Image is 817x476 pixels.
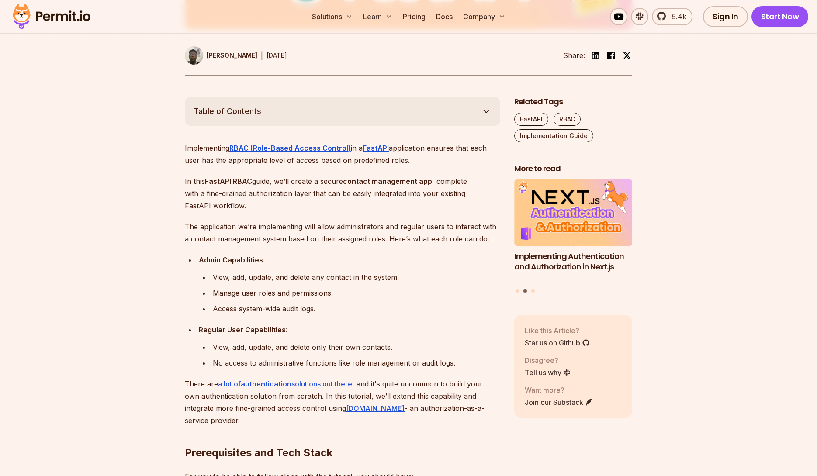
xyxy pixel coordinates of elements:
a: FastAPI [514,113,548,126]
button: Go to slide 1 [516,289,519,293]
button: Solutions [308,8,356,25]
img: linkedin [590,50,601,61]
button: Go to slide 3 [531,289,535,293]
div: No access to administrative functions like role management or audit logs. [213,357,500,369]
a: RBAC (Role-Based Access Control) [229,144,351,152]
div: Access system-wide audit logs. [213,303,500,315]
h2: Prerequisites and Tech Stack [185,411,500,460]
time: [DATE] [267,52,287,59]
p: There are , and it's quite uncommon to build your own authentication solution from scratch. In th... [185,378,500,427]
h3: Implementing Authentication and Authorization in Next.js [514,251,632,273]
button: Learn [360,8,396,25]
a: RBAC [554,113,581,126]
p: [PERSON_NAME] [207,51,257,60]
a: 5.4k [652,8,692,25]
p: Want more? [525,385,593,395]
li: Share: [563,50,585,61]
img: Uma Victor [185,46,203,65]
img: Implementing Authentication and Authorization in Next.js [514,179,632,246]
button: Table of Contents [185,97,500,126]
button: Go to slide 2 [523,289,527,293]
div: Posts [514,179,632,294]
p: In this guide, we’ll create a secure , complete with a fine-grained authorization layer that can ... [185,175,500,212]
a: Star us on Github [525,338,590,348]
h2: Related Tags [514,97,632,107]
span: Table of Contents [194,105,261,117]
p: Disagree? [525,355,571,366]
a: FastAPI [363,144,389,152]
span: 5.4k [667,11,686,22]
div: : [199,254,500,266]
img: twitter [623,51,631,60]
a: Start Now [751,6,809,27]
a: Docs [433,8,456,25]
img: Permit logo [9,2,94,31]
div: View, add, update, and delete only their own contacts. [213,341,500,353]
a: [PERSON_NAME] [185,46,257,65]
img: facebook [606,50,616,61]
div: View, add, update, and delete any contact in the system. [213,271,500,283]
strong: authentication [241,379,291,388]
li: 2 of 3 [514,179,632,283]
a: Implementation Guide [514,129,593,142]
strong: contact management app [343,177,432,186]
p: Like this Article? [525,325,590,336]
a: Tell us why [525,367,571,378]
h2: More to read [514,163,632,174]
a: Join our Substack [525,397,593,407]
p: The application we’re implementing will allow administrators and regular users to interact with a... [185,221,500,245]
strong: FastAPI RBAC [205,177,252,186]
a: a lot ofauthenticationsolutions out there [218,379,352,388]
strong: Regular User Capabilities [199,325,286,334]
div: | [261,50,263,61]
a: Sign In [703,6,748,27]
div: Manage user roles and permissions. [213,287,500,299]
a: Pricing [399,8,429,25]
div: : [199,324,500,336]
a: [DOMAIN_NAME] [346,404,405,413]
strong: Admin Capabilities [199,255,263,264]
button: Company [460,8,509,25]
p: Implementing in a application ensures that each user has the appropriate level of access based on... [185,142,500,166]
